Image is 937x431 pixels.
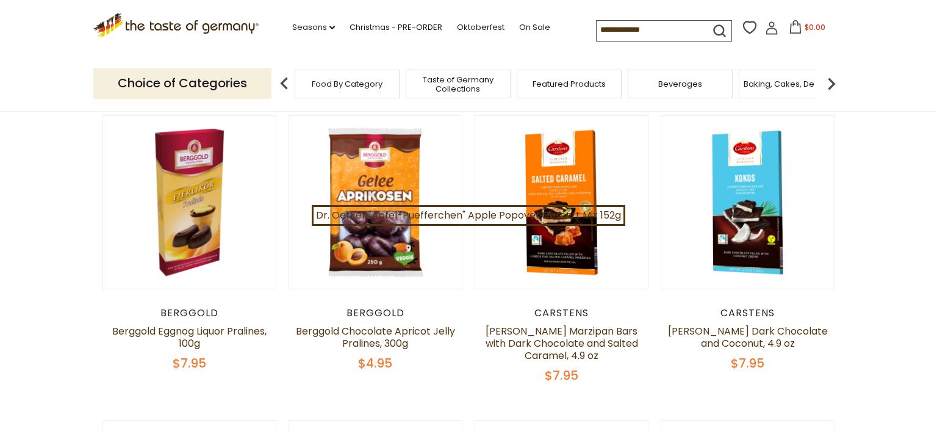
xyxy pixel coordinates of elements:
a: Dr. Oetker "Apfel-Puefferchen" Apple Popover Dessert Mix 152g [312,205,625,226]
div: Carstens [475,307,648,319]
a: On Sale [519,21,550,34]
img: Carstens Luebecker Marzipan Bars with Dark Chocolate and Salted Caramel, 4.9 oz [475,116,648,289]
div: Carstens [661,307,835,319]
a: Oktoberfest [457,21,504,34]
a: [PERSON_NAME] Marzipan Bars with Dark Chocolate and Salted Caramel, 4.9 oz [486,324,638,363]
img: Berggold Chocolate Apricot Jelly Pralines, 300g [289,116,462,289]
a: Christmas - PRE-ORDER [350,21,442,34]
span: $7.95 [731,355,764,372]
a: Beverages [658,79,702,89]
a: Seasons [292,21,335,34]
img: Berggold Eggnog Liquor Pralines, 100g [103,116,276,289]
a: Baking, Cakes, Desserts [744,79,838,89]
img: Carstens Luebecker Dark Chocolate and Coconut, 4.9 oz [661,116,834,289]
a: Taste of Germany Collections [409,75,507,93]
p: Choice of Categories [93,68,271,98]
a: [PERSON_NAME] Dark Chocolate and Coconut, 4.9 oz [668,324,828,350]
a: Featured Products [533,79,606,89]
span: $4.95 [358,355,392,372]
span: $7.95 [545,367,578,384]
a: Berggold Eggnog Liquor Pralines, 100g [112,324,267,350]
a: Berggold Chocolate Apricot Jelly Pralines, 300g [296,324,455,350]
div: Berggold [102,307,276,319]
span: $7.95 [173,355,206,372]
img: previous arrow [272,71,296,96]
span: $0.00 [805,22,825,32]
div: Berggold [289,307,462,319]
a: Food By Category [312,79,382,89]
img: next arrow [819,71,844,96]
button: $0.00 [781,20,833,38]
